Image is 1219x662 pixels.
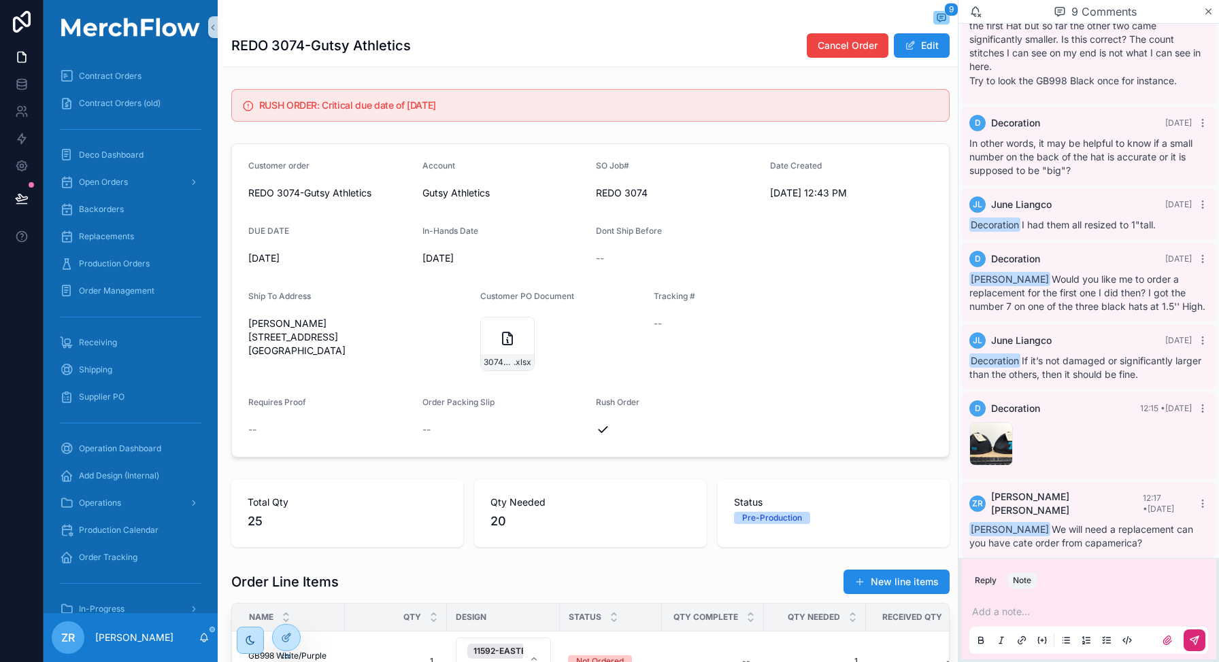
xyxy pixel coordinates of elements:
span: JL [973,335,982,346]
span: Would you like me to order a replacement for the first one I did then? I got the number 7 on one ... [969,273,1205,312]
span: Decoration [969,217,1020,232]
button: New line items [844,570,950,594]
span: [PERSON_NAME] [969,272,1050,286]
img: App logo [52,18,210,37]
span: Qty Needed [490,495,690,509]
span: Total Qty [248,495,447,509]
span: QTY COMPLETE [673,612,738,623]
span: 12:15 • [DATE] [1140,403,1192,413]
button: Edit [894,33,950,58]
span: Open Orders [79,177,128,188]
span: Gutsy Athletics [422,186,490,200]
a: Production Orders [52,251,210,276]
span: I had them all resized to 1"tall. [969,219,1156,230]
p: Try to look the GB998 Black once for instance. [969,73,1208,88]
span: D [975,254,981,264]
span: Supplier PO [79,391,124,402]
span: 12:17 • [DATE] [1143,493,1174,514]
span: JL [973,199,982,210]
span: SO Job# [596,160,629,171]
span: [DATE] [1165,199,1192,209]
a: Contract Orders [52,64,210,88]
span: 9 Comments [1071,3,1137,20]
span: Shipping [79,364,112,375]
div: scrollable content [44,54,218,613]
span: Tracking # [654,291,695,301]
span: Requires Proof [248,397,306,407]
a: Deco Dashboard [52,143,210,167]
span: 20 [490,512,690,531]
span: 11592-EASTEX LEGENDS WITH MASCOT-Gutsy Athletics-Embroidery [473,646,747,657]
span: 3074-LEGENDS-BASEBALL-EMBROIDERY [484,357,514,368]
span: Status [569,612,601,623]
span: If it’s not damaged or significantly larger than the others, then it should be fine. [969,355,1201,380]
button: 9 [933,11,950,27]
span: DUE DATE [248,226,289,236]
span: Operation Dashboard [79,443,161,454]
a: In-Progress [52,597,210,621]
span: Decoration [991,116,1040,130]
span: 25 [248,512,447,531]
span: Name [249,612,273,623]
button: Cancel Order [807,33,888,58]
a: Production Calendar [52,518,210,542]
a: Order Management [52,279,210,303]
h5: RUSH ORDER: Critical due date of 9/26/2025 [259,101,938,110]
span: Deco Dashboard [79,150,144,160]
span: ZR [972,498,983,509]
p: [PERSON_NAME] [95,631,173,644]
span: Rush Order [596,397,639,407]
span: Date Created [770,160,822,171]
a: Shipping [52,358,210,382]
span: Production Calendar [79,525,158,536]
button: Unselect 1745 [467,644,767,659]
span: We will need a replacement can you have cate order from capamerica? [969,523,1193,548]
span: QTY [403,612,421,623]
span: DESIGN [456,612,486,623]
span: -- [654,317,662,330]
span: Dont Ship Before [596,226,662,236]
span: Account [422,160,455,171]
span: Receiving [79,337,117,348]
span: Contract Orders [79,71,141,82]
span: Decoration [991,252,1040,266]
a: Backorders [52,197,210,222]
span: Order Management [79,285,154,296]
span: [DATE] [422,251,586,265]
div: Pre-Production [742,512,802,524]
span: In-Progress [79,604,124,614]
span: June Liangco [991,334,1052,347]
span: Customer order [248,160,310,171]
span: June Liangco [991,198,1052,211]
span: Cancel Order [818,39,878,52]
a: Replacements [52,224,210,249]
a: Operation Dashboard [52,436,210,461]
span: Order Packing Slip [422,397,495,407]
span: In-Hands Date [422,226,478,236]
span: [DATE] [248,251,412,265]
span: Received Qty [882,612,942,623]
button: Note [1007,572,1037,589]
span: -- [248,423,256,436]
span: -- [422,423,431,436]
span: 9 [944,3,958,16]
span: -- [596,251,604,265]
span: REDO 3074 [596,186,759,200]
a: Add Design (Internal) [52,464,210,488]
a: Contract Orders (old) [52,91,210,116]
span: Production Orders [79,258,150,269]
span: Replacements [79,231,134,242]
span: Decoration [969,353,1020,368]
span: Order Tracking [79,552,137,563]
h1: REDO 3074-Gutsy Athletics [231,36,411,55]
a: Open Orders [52,170,210,194]
span: ZR [61,629,75,646]
a: Operations [52,491,210,515]
span: Contract Orders (old) [79,98,161,109]
span: Decoration [991,402,1040,415]
span: Add Design (Internal) [79,470,159,481]
span: D [975,118,981,128]
button: Reply [969,572,1002,589]
a: Order Tracking [52,545,210,570]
